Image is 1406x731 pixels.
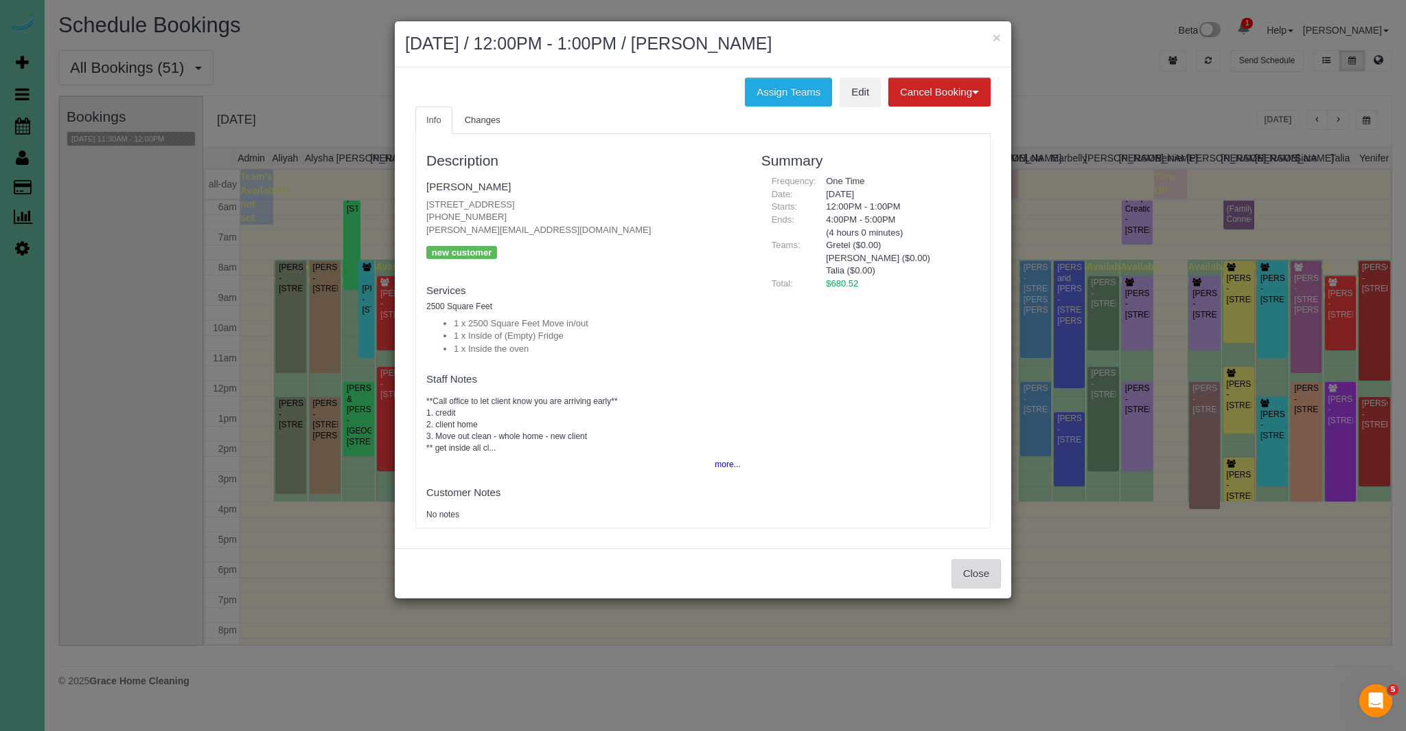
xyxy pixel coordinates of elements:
h5: 2500 Square Feet [426,302,741,311]
button: Assign Teams [745,78,832,106]
h4: Services [426,285,741,297]
li: Gretel ($0.00) [826,239,969,252]
li: 1 x Inside the oven [454,343,741,356]
li: [PERSON_NAME] ($0.00) [826,252,969,265]
p: new customer [426,246,497,259]
button: Cancel Booking [888,78,991,106]
pre: **Call office to let client know you are arriving early** 1. credit 2. client home 3. Move out cl... [426,396,741,455]
button: × [993,30,1001,45]
div: 4:00PM - 5:00PM (4 hours 0 minutes) [816,214,980,239]
li: 1 x Inside of (Empty) Fridge [454,330,741,343]
span: Ends: [772,214,794,225]
li: 1 x 2500 Square Feet Move in/out [454,317,741,330]
div: One Time [816,175,980,188]
span: Info [426,115,441,125]
span: Total: [772,278,793,289]
span: $680.52 [826,278,858,289]
div: [DATE] [816,188,980,201]
div: 12:00PM - 1:00PM [816,201,980,214]
li: Talia ($0.00) [826,265,969,278]
h4: Customer Notes [426,487,741,499]
h3: Description [426,153,741,168]
a: [PERSON_NAME] [426,181,511,192]
a: Info [415,106,452,135]
iframe: Intercom live chat [1359,684,1392,717]
span: Frequency: [772,176,816,186]
span: Changes [465,115,500,125]
p: [STREET_ADDRESS] [PHONE_NUMBER] [PERSON_NAME][EMAIL_ADDRESS][DOMAIN_NAME] [426,199,741,237]
span: 5 [1387,684,1398,695]
h4: Staff Notes [426,374,741,385]
span: Date: [772,189,793,199]
button: Close [952,559,1001,588]
a: Changes [454,106,511,135]
pre: No notes [426,509,741,521]
h3: Summary [761,153,980,168]
button: more... [706,455,740,475]
span: Starts: [772,201,798,212]
h2: [DATE] / 12:00PM - 1:00PM / [PERSON_NAME] [405,32,1001,56]
a: Edit [840,78,881,106]
span: Teams: [772,240,800,250]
